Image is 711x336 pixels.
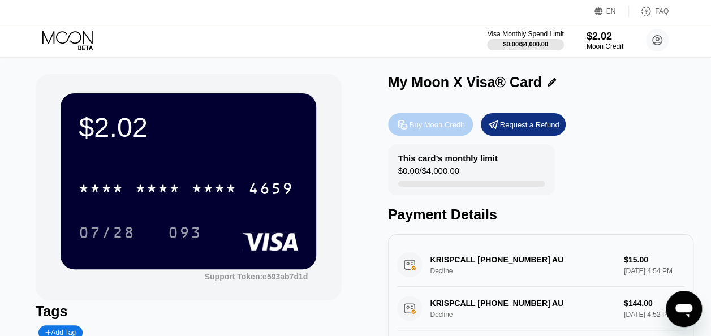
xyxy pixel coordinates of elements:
div: Payment Details [388,206,694,223]
div: Request a Refund [481,113,566,136]
div: $2.02 [79,111,298,143]
div: 07/28 [70,218,144,247]
div: This card’s monthly limit [398,153,498,163]
div: Moon Credit [587,42,623,50]
div: Visa Monthly Spend Limit [487,30,563,38]
div: $0.00 / $4,000.00 [503,41,548,48]
div: EN [594,6,629,17]
div: 4659 [248,181,294,199]
div: FAQ [655,7,669,15]
div: Visa Monthly Spend Limit$0.00/$4,000.00 [487,30,563,50]
div: Tags [36,303,342,320]
div: Buy Moon Credit [388,113,473,136]
div: $2.02Moon Credit [587,31,623,50]
div: 093 [160,218,210,247]
div: Support Token:e593ab7d1d [205,272,308,281]
div: Request a Refund [500,120,559,130]
iframe: Button to launch messaging window [666,291,702,327]
div: $2.02 [587,31,623,42]
div: 093 [168,225,202,243]
div: Buy Moon Credit [410,120,464,130]
div: My Moon X Visa® Card [388,74,542,91]
div: 07/28 [79,225,135,243]
div: Support Token: e593ab7d1d [205,272,308,281]
div: EN [606,7,616,15]
div: FAQ [629,6,669,17]
div: $0.00 / $4,000.00 [398,166,459,181]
